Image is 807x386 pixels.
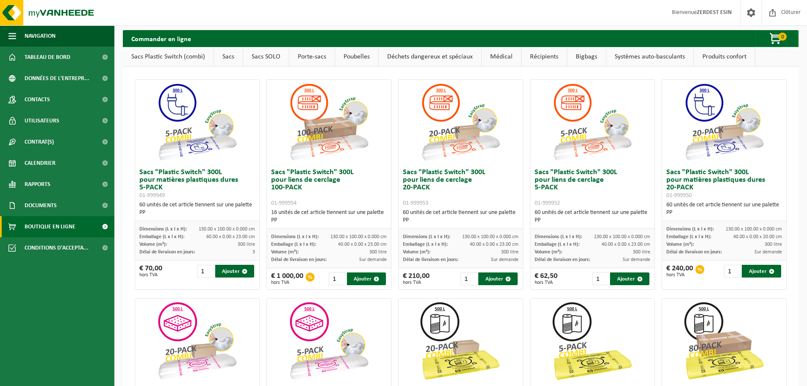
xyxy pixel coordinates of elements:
[286,299,371,383] img: 01-999955
[733,234,782,239] span: 40.00 x 0.00 x 20.00 cm
[271,257,327,262] span: Délai de livraison en jours:
[243,47,289,67] a: Sacs SOLO
[139,201,255,217] div: 60 unités de cet article tiennent sur une palette
[338,242,387,247] span: 40.00 x 0.00 x 23.00 cm
[666,209,782,217] div: PP
[666,234,711,239] span: Emballage (L x l x H):
[25,110,59,131] span: Utilisateurs
[666,242,694,247] span: Volume (m³):
[610,272,649,285] button: Ajouter
[482,47,521,67] a: Médical
[139,169,255,199] h3: Sacs "Plastic Switch" 300L pour matières plastiques dures 5-PACK
[535,234,582,239] span: Dimensions (L x l x H):
[330,234,387,239] span: 130.00 x 100.00 x 0.000 cm
[403,272,430,285] div: € 210,00
[25,47,70,68] span: Tableau de bord
[535,272,557,285] div: € 62,50
[666,227,714,232] span: Dimensions (L x l x H):
[238,242,255,247] span: 300 litre
[335,47,378,67] a: Poubelles
[697,9,732,16] strong: ZERDEST ESIN
[550,299,635,383] img: 01-999963
[778,33,787,41] span: 0
[460,272,477,285] input: 1
[491,257,519,262] span: Sur demande
[25,174,50,195] span: Rapports
[535,209,650,224] div: 60 unités de cet article tiennent sur une palette
[139,209,255,217] div: PP
[271,200,297,206] span: 01-999954
[666,250,722,255] span: Délai de livraison en jours:
[206,234,255,239] span: 60.00 x 0.00 x 23.00 cm
[521,47,567,67] a: Récipients
[535,217,650,224] div: PP
[271,280,303,285] span: hors TVA
[592,272,609,285] input: 1
[403,242,448,247] span: Emballage (L x l x H):
[215,265,255,278] button: Ajouter
[403,217,519,224] div: PP
[139,265,162,278] div: € 70,00
[666,201,782,217] div: 60 unités de cet article tiennent sur une palette
[403,234,450,239] span: Dimensions (L x l x H):
[139,192,165,199] span: 01-999949
[25,25,55,47] span: Navigation
[666,265,693,278] div: € 240,00
[289,47,335,67] a: Porte-sacs
[25,237,89,258] span: Conditions d'accepta...
[535,257,590,262] span: Délai de livraison en jours:
[682,299,766,383] img: 01-999968
[403,250,430,255] span: Volume (m³):
[139,242,167,247] span: Volume (m³):
[470,242,519,247] span: 40.00 x 0.00 x 23.00 cm
[403,257,458,262] span: Délai de livraison en jours:
[139,234,184,239] span: Emballage (L x l x H):
[199,227,255,232] span: 130.00 x 100.00 x 0.000 cm
[403,280,430,285] span: hors TVA
[594,234,650,239] span: 130.00 x 100.00 x 0.000 cm
[501,250,519,255] span: 300 litre
[25,131,54,153] span: Contrat(s)
[418,299,503,383] img: 01-999964
[567,47,606,67] a: Bigbags
[724,265,741,278] input: 1
[726,227,782,232] span: 130.00 x 100.00 x 0.000 cm
[271,169,387,207] h3: Sacs "Plastic Switch" 300L pour liens de cerclage 100-PACK
[633,250,650,255] span: 300 litre
[462,234,519,239] span: 130.00 x 100.00 x 0.000 cm
[25,195,57,216] span: Documents
[271,250,299,255] span: Volume (m³):
[754,250,782,255] span: Sur demande
[535,250,562,255] span: Volume (m³):
[550,80,635,164] img: 01-999952
[535,200,560,206] span: 01-999952
[666,169,782,199] h3: Sacs "Plastic Switch" 300L pour matières plastiques dures 20-PACK
[347,272,386,285] button: Ajouter
[123,30,200,47] h2: Commander en ligne
[369,250,387,255] span: 300 litre
[214,47,243,67] a: Sacs
[403,200,428,206] span: 01-999953
[623,257,650,262] span: Sur demande
[606,47,693,67] a: Systèmes auto-basculants
[139,272,162,278] span: hors TVA
[694,47,755,67] a: Produits confort
[139,227,187,232] span: Dimensions (L x l x H):
[286,80,371,164] img: 01-999954
[478,272,518,285] button: Ajouter
[155,299,239,383] img: 01-999956
[25,68,89,89] span: Données de l'entrepr...
[155,80,239,164] img: 01-999949
[271,242,316,247] span: Emballage (L x l x H):
[123,47,214,67] a: Sacs Plastic Switch (combi)
[271,272,303,285] div: € 1 000,00
[25,153,55,174] span: Calendrier
[535,280,557,285] span: hors TVA
[535,242,580,247] span: Emballage (L x l x H):
[418,80,503,164] img: 01-999953
[765,242,782,247] span: 300 litre
[379,47,481,67] a: Déchets dangereux et spéciaux
[139,250,195,255] span: Délai de livraison en jours:
[25,89,50,110] span: Contacts
[403,169,519,207] h3: Sacs "Plastic Switch" 300L pour liens de cerclage 20-PACK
